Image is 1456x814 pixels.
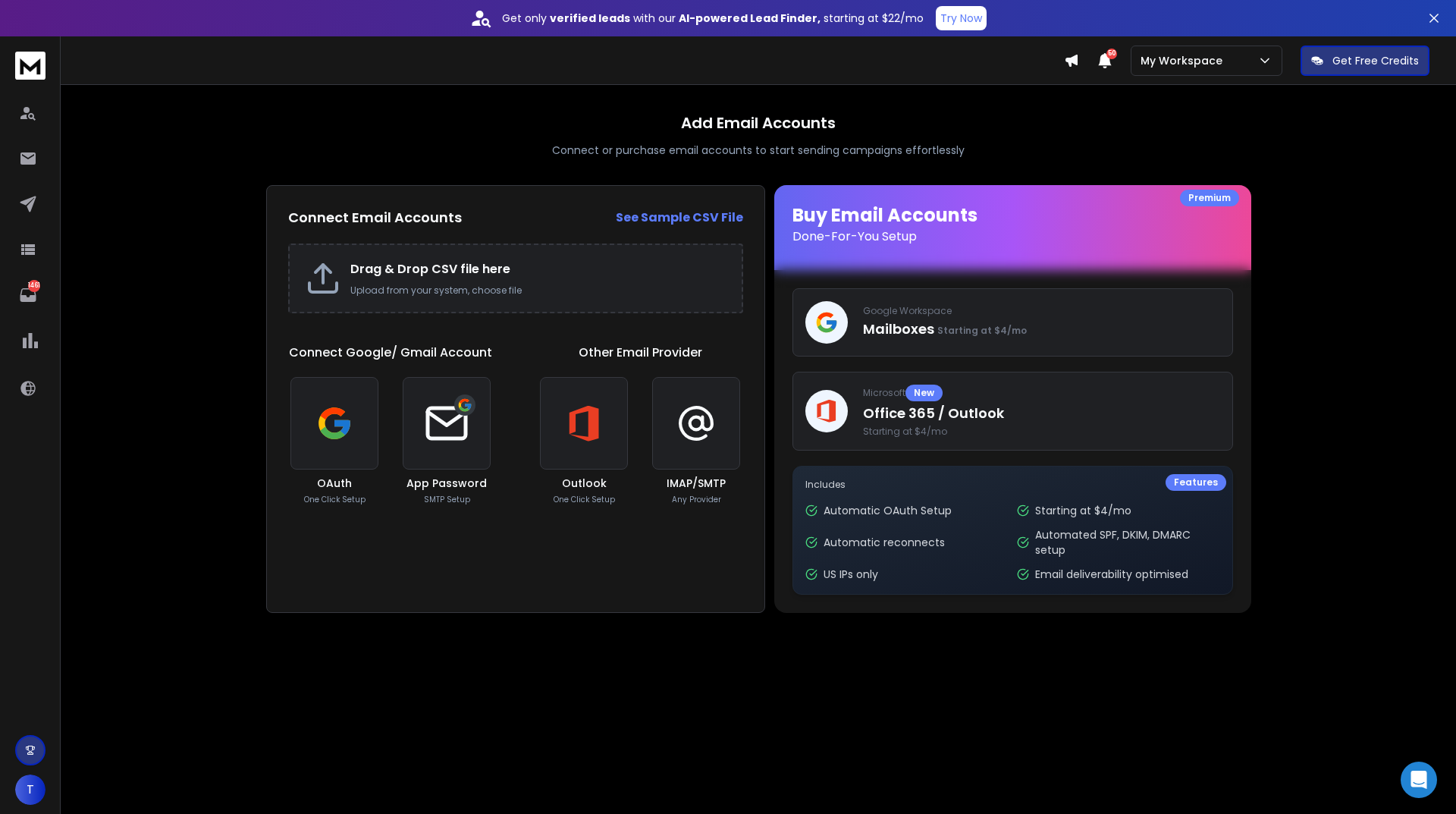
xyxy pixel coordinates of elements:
p: Any Provider [672,494,721,505]
p: Done-For-You Setup [792,228,1233,246]
p: Get Free Credits [1332,53,1419,68]
p: US IPs only [824,567,878,582]
button: T [15,775,45,805]
button: Get Free Credits [1301,46,1429,76]
p: Try Now [940,11,982,26]
h3: Outlook [562,476,607,491]
h3: OAuth [317,476,352,491]
p: Automatic OAuth Setup [824,503,952,518]
a: See Sample CSV File [616,209,743,227]
h3: App Password [406,476,487,491]
div: Features [1166,474,1226,491]
div: Open Intercom Messenger [1401,762,1437,798]
p: Get only with our starting at $22/mo [502,11,924,26]
div: New [905,385,943,401]
h1: Add Email Accounts [681,112,836,134]
p: Email deliverability optimised [1035,567,1188,582]
p: One Click Setup [304,494,366,505]
p: Upload from your system, choose file [350,284,726,297]
h1: Connect Google/ Gmail Account [289,344,492,362]
span: 50 [1106,49,1117,59]
p: One Click Setup [554,494,615,505]
p: Mailboxes [863,319,1220,340]
h2: Connect Email Accounts [288,207,462,228]
button: Try Now [936,6,987,30]
span: Starting at $4/mo [937,324,1027,337]
p: 1461 [28,280,40,292]
strong: AI-powered Lead Finder, [679,11,821,26]
p: Automatic reconnects [824,535,945,550]
span: Starting at $4/mo [863,426,1220,438]
p: Microsoft [863,385,1220,401]
strong: See Sample CSV File [616,209,743,226]
strong: verified leads [550,11,630,26]
img: logo [15,52,45,80]
a: 1461 [13,280,43,310]
p: My Workspace [1141,53,1228,68]
p: Starting at $4/mo [1035,503,1131,518]
h1: Other Email Provider [579,344,702,362]
p: Office 365 / Outlook [863,403,1220,424]
p: Connect or purchase email accounts to start sending campaigns effortlessly [552,143,965,158]
h3: IMAP/SMTP [667,476,726,491]
h1: Buy Email Accounts [792,203,1233,246]
div: Premium [1180,190,1239,206]
p: Automated SPF, DKIM, DMARC setup [1035,527,1219,558]
p: Google Workspace [863,305,1220,317]
h2: Drag & Drop CSV file here [350,260,726,278]
p: Includes [805,479,1220,491]
p: SMTP Setup [424,494,470,505]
